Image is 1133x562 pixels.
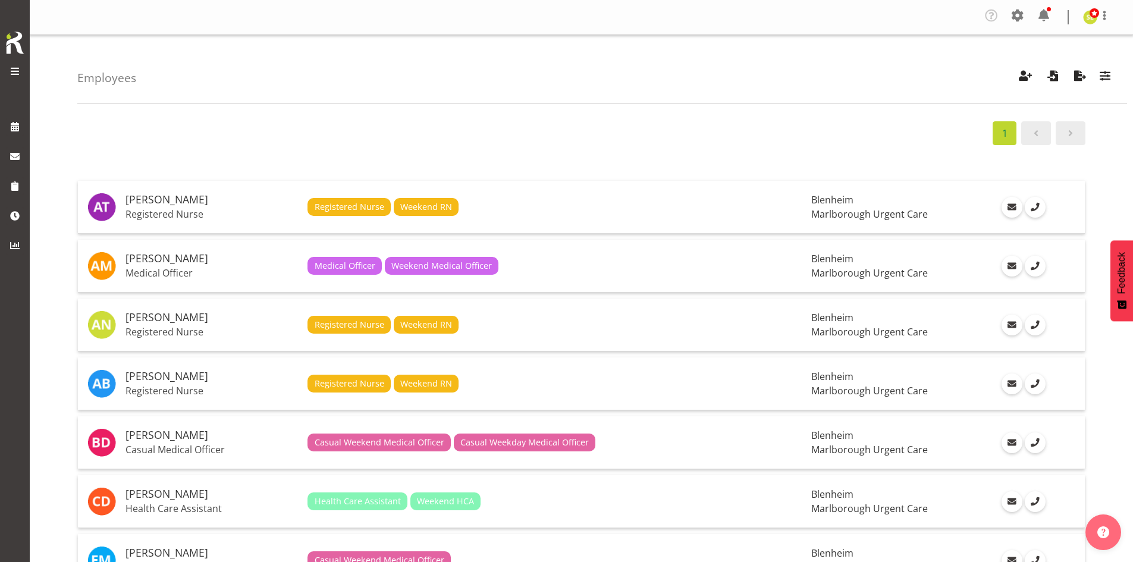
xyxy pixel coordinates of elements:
[125,488,298,500] h5: [PERSON_NAME]
[3,30,27,56] img: Rosterit icon logo
[315,377,384,390] span: Registered Nurse
[125,326,298,338] p: Registered Nurse
[811,547,853,560] span: Blenheim
[811,443,928,456] span: Marlborough Urgent Care
[125,547,298,559] h5: [PERSON_NAME]
[811,193,853,206] span: Blenheim
[1025,197,1046,218] a: Call Employee
[811,370,853,383] span: Blenheim
[1116,252,1127,294] span: Feedback
[125,429,298,441] h5: [PERSON_NAME]
[125,208,298,220] p: Registered Nurse
[1025,432,1046,453] a: Call Employee
[1002,315,1022,335] a: Email Employee
[400,318,452,331] span: Weekend RN
[125,371,298,382] h5: [PERSON_NAME]
[315,495,401,508] span: Health Care Assistant
[811,266,928,280] span: Marlborough Urgent Care
[1097,526,1109,538] img: help-xxl-2.png
[77,71,136,84] h4: Employees
[125,385,298,397] p: Registered Nurse
[1002,256,1022,277] a: Email Employee
[811,488,853,501] span: Blenheim
[87,487,116,516] img: cordelia-davies11838.jpg
[315,200,384,214] span: Registered Nurse
[811,384,928,397] span: Marlborough Urgent Care
[315,259,375,272] span: Medical Officer
[1002,491,1022,512] a: Email Employee
[125,503,298,514] p: Health Care Assistant
[87,369,116,398] img: andrew-brooks11834.jpg
[125,253,298,265] h5: [PERSON_NAME]
[811,311,853,324] span: Blenheim
[1002,373,1022,394] a: Email Employee
[1025,315,1046,335] a: Call Employee
[315,436,444,449] span: Casual Weekend Medical Officer
[1040,65,1065,91] button: Import Employees
[1068,65,1093,91] button: Export Employees
[811,502,928,515] span: Marlborough Urgent Care
[125,194,298,206] h5: [PERSON_NAME]
[417,495,474,508] span: Weekend HCA
[87,428,116,457] img: beata-danielek11843.jpg
[125,444,298,456] p: Casual Medical Officer
[460,436,589,449] span: Casual Weekday Medical Officer
[87,252,116,280] img: alexandra-madigan11823.jpg
[87,193,116,221] img: agnes-tyson11836.jpg
[811,208,928,221] span: Marlborough Urgent Care
[1002,432,1022,453] a: Email Employee
[125,312,298,324] h5: [PERSON_NAME]
[1056,121,1085,145] a: Page 2.
[315,318,384,331] span: Registered Nurse
[1083,10,1097,24] img: sarah-edwards11800.jpg
[400,200,452,214] span: Weekend RN
[811,429,853,442] span: Blenheim
[1093,65,1118,91] button: Filter Employees
[1021,121,1051,145] a: Page 0.
[391,259,492,272] span: Weekend Medical Officer
[1025,256,1046,277] a: Call Employee
[811,325,928,338] span: Marlborough Urgent Care
[1013,65,1038,91] button: Create Employees
[1025,491,1046,512] a: Call Employee
[811,252,853,265] span: Blenheim
[400,377,452,390] span: Weekend RN
[87,310,116,339] img: alysia-newman-woods11835.jpg
[125,267,298,279] p: Medical Officer
[1025,373,1046,394] a: Call Employee
[1002,197,1022,218] a: Email Employee
[1110,240,1133,321] button: Feedback - Show survey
